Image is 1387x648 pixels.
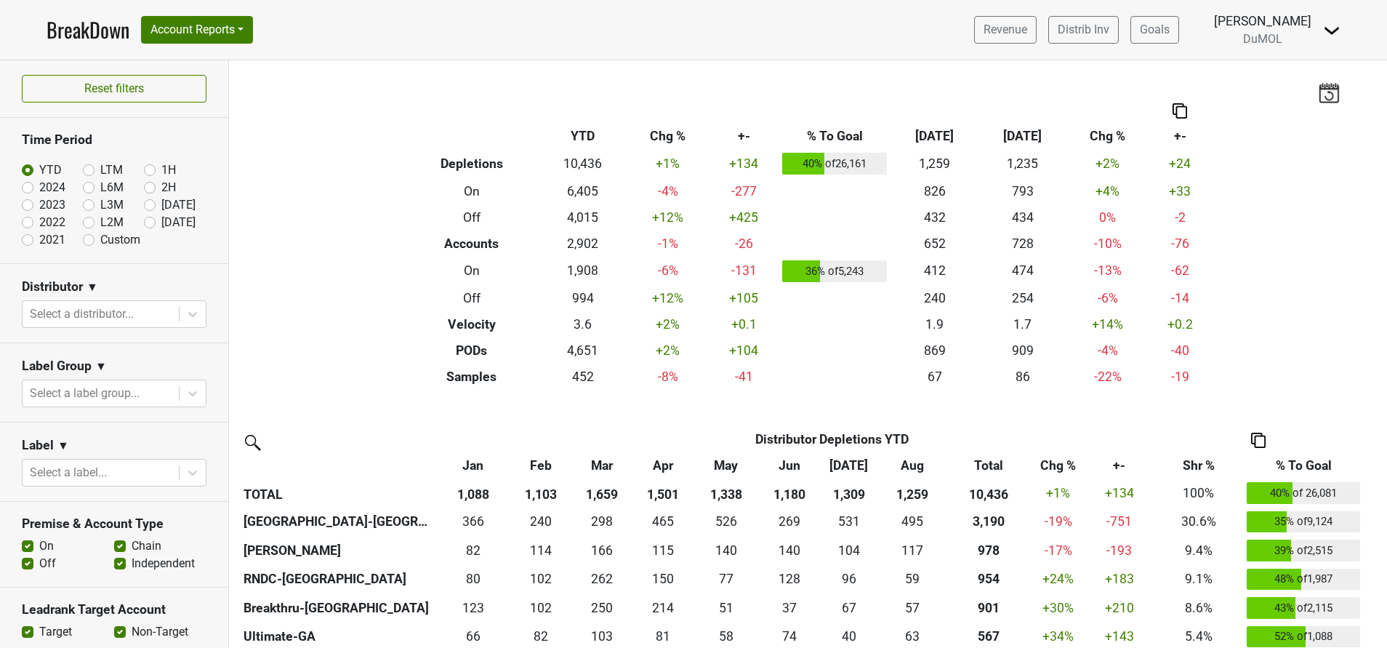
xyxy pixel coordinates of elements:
[47,15,129,45] a: BreakDown
[574,541,630,560] div: 166
[627,337,709,364] td: +2 %
[1244,452,1364,479] th: % To Goal: activate to sort column ascending
[571,479,633,508] th: 1,659
[100,214,124,231] label: L2M
[1089,541,1150,560] div: -193
[539,123,627,149] th: YTD
[39,231,65,249] label: 2021
[709,285,779,311] td: +105
[435,479,511,508] th: 1,088
[879,565,946,594] td: 59.332
[1032,565,1085,594] td: +24 %
[819,452,879,479] th: Jul: activate to sort column ascending
[760,452,819,479] th: Jun: activate to sort column ascending
[240,593,435,623] th: Breakthru-[GEOGRAPHIC_DATA]
[240,479,435,508] th: TOTAL
[515,627,567,646] div: 82
[1046,486,1070,500] span: +1%
[435,593,511,623] td: 122.51
[405,231,539,257] th: Accounts
[539,178,627,204] td: 6,405
[1173,103,1187,119] img: Copy to clipboard
[435,565,511,594] td: 80.4
[946,565,1031,594] th: 953.802
[515,599,567,617] div: 102
[709,311,779,337] td: +0.1
[823,569,875,588] div: 96
[240,430,263,453] img: filter
[1032,508,1085,537] td: -19 %
[891,231,978,257] td: 652
[22,516,206,532] h3: Premise & Account Type
[39,537,54,555] label: On
[161,179,176,196] label: 2H
[1066,364,1149,390] td: -22 %
[1251,433,1266,448] img: Copy to clipboard
[405,178,539,204] th: On
[883,599,943,617] div: 57
[633,593,693,623] td: 214.336
[627,364,709,390] td: -8 %
[823,627,875,646] div: 40
[627,311,709,337] td: +2 %
[1066,178,1149,204] td: +4 %
[637,569,689,588] div: 150
[405,257,539,286] th: On
[438,512,507,531] div: 366
[571,452,633,479] th: Mar: activate to sort column ascending
[763,569,816,588] div: 128
[763,599,816,617] div: 37
[1085,452,1154,479] th: +-: activate to sort column ascending
[974,16,1037,44] a: Revenue
[693,479,760,508] th: 1,338
[1149,204,1211,231] td: -2
[946,479,1031,508] th: 10,436
[891,178,978,204] td: 826
[39,214,65,231] label: 2022
[760,593,819,623] td: 36.669
[883,541,943,560] div: 117
[633,536,693,565] td: 114.666
[539,337,627,364] td: 4,651
[1214,12,1311,31] div: [PERSON_NAME]
[22,279,83,295] h3: Distributor
[949,569,1028,588] div: 954
[696,599,756,617] div: 51
[161,161,176,179] label: 1H
[627,178,709,204] td: -4 %
[511,508,571,537] td: 240.1
[574,627,630,646] div: 103
[1130,16,1179,44] a: Goals
[763,512,816,531] div: 269
[1149,285,1211,311] td: -14
[891,364,978,390] td: 67
[696,541,756,560] div: 140
[760,536,819,565] td: 139.834
[883,569,943,588] div: 59
[435,508,511,537] td: 365.7
[405,311,539,337] th: Velocity
[978,204,1066,231] td: 434
[627,231,709,257] td: -1 %
[879,593,946,623] td: 57.002
[240,565,435,594] th: RNDC-[GEOGRAPHIC_DATA]
[1066,149,1149,178] td: +2 %
[1149,149,1211,178] td: +24
[571,593,633,623] td: 250.334
[637,627,689,646] div: 81
[57,437,69,455] span: ▼
[779,123,891,149] th: % To Goal
[515,541,567,560] div: 114
[1066,231,1149,257] td: -10 %
[240,508,435,537] th: [GEOGRAPHIC_DATA]-[GEOGRAPHIC_DATA]
[709,257,779,286] td: -131
[978,285,1066,311] td: 254
[763,627,816,646] div: 74
[627,285,709,311] td: +12 %
[132,623,188,641] label: Non-Target
[1154,479,1244,508] td: 100%
[823,599,875,617] div: 67
[891,204,978,231] td: 432
[693,452,760,479] th: May: activate to sort column ascending
[1032,536,1085,565] td: -17 %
